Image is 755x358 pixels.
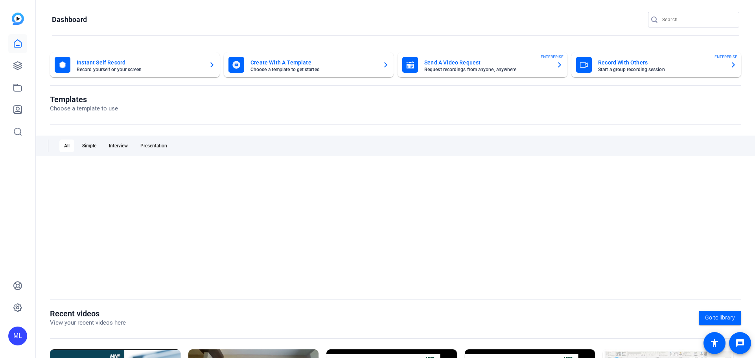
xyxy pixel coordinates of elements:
mat-card-title: Record With Others [598,58,724,67]
span: ENTERPRISE [541,54,563,60]
h1: Dashboard [52,15,87,24]
input: Search [662,15,733,24]
img: blue-gradient.svg [12,13,24,25]
span: Go to library [705,314,735,322]
div: ML [8,327,27,345]
mat-card-title: Send A Video Request [424,58,550,67]
div: Presentation [136,140,172,152]
button: Create With A TemplateChoose a template to get started [224,52,394,77]
h1: Recent videos [50,309,126,318]
button: Send A Video RequestRequest recordings from anyone, anywhereENTERPRISE [398,52,567,77]
mat-card-subtitle: Record yourself or your screen [77,67,203,72]
mat-card-title: Create With A Template [250,58,376,67]
p: Choose a template to use [50,104,118,113]
h1: Templates [50,95,118,104]
div: Interview [104,140,133,152]
div: All [59,140,74,152]
span: ENTERPRISE [714,54,737,60]
mat-icon: accessibility [710,338,719,348]
mat-icon: message [735,338,745,348]
div: Simple [77,140,101,152]
a: Go to library [699,311,741,325]
p: View your recent videos here [50,318,126,327]
mat-card-subtitle: Start a group recording session [598,67,724,72]
button: Record With OthersStart a group recording sessionENTERPRISE [571,52,741,77]
mat-card-subtitle: Choose a template to get started [250,67,376,72]
mat-card-title: Instant Self Record [77,58,203,67]
mat-card-subtitle: Request recordings from anyone, anywhere [424,67,550,72]
button: Instant Self RecordRecord yourself or your screen [50,52,220,77]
